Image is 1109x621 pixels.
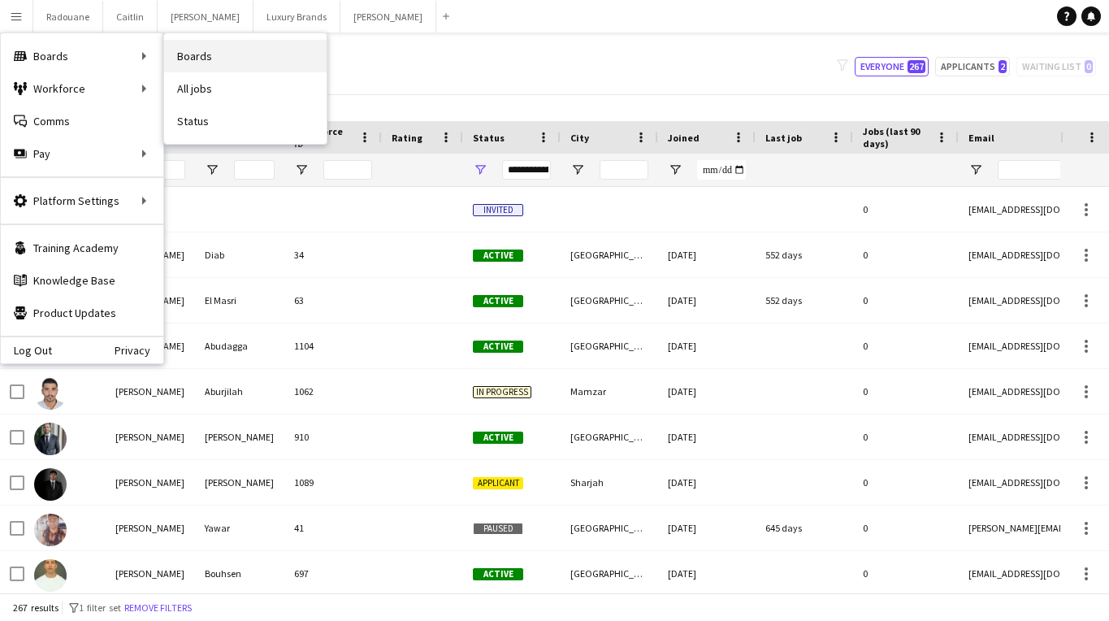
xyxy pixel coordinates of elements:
img: Abdullah Alshawi [34,468,67,501]
button: Open Filter Menu [668,163,682,177]
input: Joined Filter Input [697,160,746,180]
img: Abdullah Aburjilah [34,377,67,410]
span: Applicant [473,477,523,489]
a: All jobs [164,72,327,105]
div: 645 days [756,506,853,550]
input: First Name Filter Input [145,160,185,180]
div: Abudagga [195,324,284,368]
a: Comms [1,105,163,137]
div: Yawar [195,506,284,550]
button: Open Filter Menu [968,163,983,177]
button: Open Filter Menu [473,163,487,177]
span: 1 filter set [79,601,121,614]
div: [PERSON_NAME] [195,415,284,459]
button: [PERSON_NAME] [340,1,436,33]
a: Training Academy [1,232,163,264]
img: Adnan Bouhsen [34,559,67,592]
div: [DATE] [658,369,756,414]
div: 0 [853,278,959,323]
input: Last Name Filter Input [234,160,275,180]
div: Platform Settings [1,185,163,217]
div: [GEOGRAPHIC_DATA] [561,278,658,323]
div: [GEOGRAPHIC_DATA] [561,506,658,550]
a: Status [164,105,327,137]
div: 0 [853,551,959,596]
div: [DATE] [658,551,756,596]
div: Diab [195,232,284,277]
input: City Filter Input [600,160,648,180]
span: Invited [473,204,523,216]
a: Knowledge Base [1,264,163,297]
div: El Masri [195,278,284,323]
div: 0 [853,415,959,459]
div: Mamzar [561,369,658,414]
span: Active [473,250,523,262]
span: 267 [908,60,925,73]
button: Radouane [33,1,103,33]
span: Joined [668,132,700,144]
div: [DATE] [658,278,756,323]
a: Log Out [1,344,52,357]
div: [GEOGRAPHIC_DATA] [561,415,658,459]
span: Active [473,295,523,307]
span: Active [473,432,523,444]
div: [DATE] [658,324,756,368]
span: City [570,132,589,144]
button: Open Filter Menu [205,163,219,177]
span: Email [968,132,994,144]
div: [GEOGRAPHIC_DATA] [561,324,658,368]
img: Abdullah Yawar [34,514,67,546]
button: Open Filter Menu [570,163,585,177]
div: 0 [853,369,959,414]
div: [PERSON_NAME] [195,460,284,505]
div: [PERSON_NAME] [106,369,195,414]
a: Boards [164,40,327,72]
div: 0 [853,187,959,232]
div: [GEOGRAPHIC_DATA] [561,551,658,596]
div: 41 [284,506,382,550]
span: Paused [473,523,523,535]
div: [DATE] [658,506,756,550]
div: [PERSON_NAME] [106,415,195,459]
span: Active [473,568,523,580]
div: 0 [853,460,959,505]
span: Rating [392,132,422,144]
div: 0 [853,324,959,368]
button: Luxury Brands [253,1,340,33]
div: [DATE] [658,460,756,505]
button: Caitlin [103,1,158,33]
div: [DATE] [658,232,756,277]
button: Open Filter Menu [294,163,309,177]
div: 1062 [284,369,382,414]
button: Applicants2 [935,57,1010,76]
div: 910 [284,415,382,459]
div: Sharjah [561,460,658,505]
img: Abdullah Al Nouri [34,423,67,455]
button: [PERSON_NAME] [158,1,253,33]
a: Product Updates [1,297,163,329]
div: [PERSON_NAME] [106,506,195,550]
span: Last job [765,132,802,144]
div: Pay [1,137,163,170]
div: 34 [284,232,382,277]
span: In progress [473,386,531,398]
div: Aburjilah [195,369,284,414]
button: Everyone267 [855,57,929,76]
div: 697 [284,551,382,596]
div: 0 [853,506,959,550]
div: [PERSON_NAME] [106,551,195,596]
div: Workforce [1,72,163,105]
div: Bouhsen [195,551,284,596]
div: 0 [853,232,959,277]
input: Workforce ID Filter Input [323,160,372,180]
a: Privacy [115,344,163,357]
div: 63 [284,278,382,323]
div: 552 days [756,232,853,277]
div: 1104 [284,324,382,368]
div: [GEOGRAPHIC_DATA] [561,232,658,277]
div: Boards [1,40,163,72]
span: 2 [999,60,1007,73]
div: [PERSON_NAME] [106,460,195,505]
div: 1089 [284,460,382,505]
button: Remove filters [121,599,195,617]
